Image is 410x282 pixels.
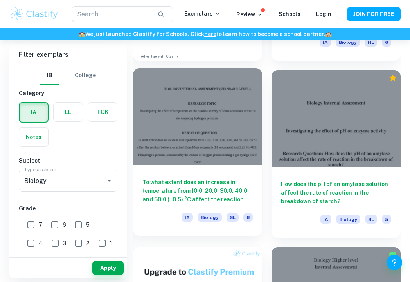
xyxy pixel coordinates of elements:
h6: Category [19,89,117,98]
span: IA [320,38,331,47]
span: SL [227,213,239,222]
span: HL [365,38,377,47]
a: How does the pH of an amylase solution affect the rate of reaction in the breakdown of starch?IAB... [272,70,401,238]
button: College [75,66,96,85]
button: JOIN FOR FREE [347,7,401,21]
button: TOK [88,103,117,121]
input: Search... [72,6,151,22]
span: Biology [198,213,222,222]
span: 6 [382,38,391,47]
h6: We just launched Clastify for Schools. Click to learn how to become a school partner. [2,30,408,38]
a: Login [316,11,331,17]
span: 5 [382,215,391,224]
span: 6 [243,213,253,222]
div: Filter type choice [40,66,96,85]
span: Biology [336,38,360,47]
span: 1 [110,239,112,248]
span: IA [320,215,331,224]
span: 🏫 [325,31,332,37]
h6: How does the pH of an amylase solution affect the rate of reaction in the breakdown of starch? [281,180,391,206]
p: Exemplars [184,9,221,18]
h6: Subject [19,156,117,165]
span: 5 [86,221,90,229]
a: To what extent does an increase in temperature from 10.0, 20.0, 30.0, 40.0, and 50.0 (±0.5) °C af... [133,70,262,238]
button: EE [54,103,83,121]
img: Clastify logo [9,6,59,22]
span: IA [182,213,193,222]
button: IA [20,103,48,122]
span: 4 [39,239,43,248]
span: 2 [86,239,90,248]
span: 3 [63,239,67,248]
a: Advertise with Clastify [141,54,179,59]
a: here [204,31,216,37]
span: SL [365,215,377,224]
span: 7 [39,221,42,229]
span: 🏫 [79,31,85,37]
span: 6 [63,221,66,229]
a: Schools [279,11,300,17]
span: Biology [336,215,360,224]
img: Marked [389,251,397,259]
button: Notes [19,128,48,146]
h6: To what extent does an increase in temperature from 10.0, 20.0, 30.0, 40.0, and 50.0 (±0.5) °C af... [142,178,253,204]
label: Type a subject [24,166,57,173]
h6: Grade [19,204,117,213]
p: Review [236,10,263,19]
h6: Filter exemplars [9,44,127,66]
button: Help and Feedback [387,255,402,270]
button: IB [40,66,59,85]
div: Premium [389,74,397,82]
button: Open [104,175,115,186]
button: Apply [92,261,124,275]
